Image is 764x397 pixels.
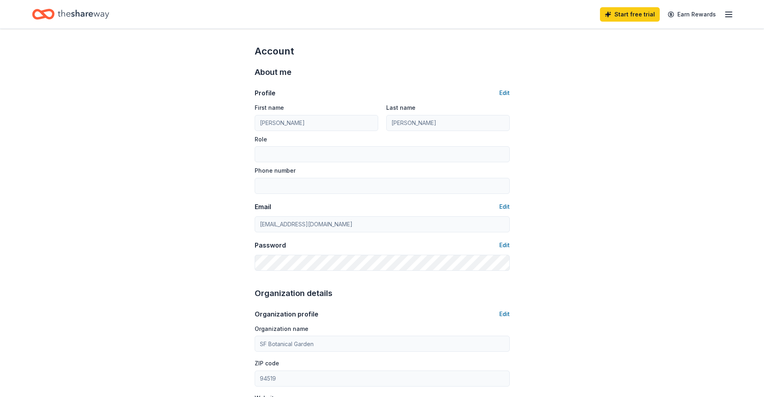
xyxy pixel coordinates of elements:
[386,104,415,112] label: Last name
[255,371,510,387] input: 12345 (U.S. only)
[255,287,510,300] div: Organization details
[663,7,721,22] a: Earn Rewards
[255,359,279,367] label: ZIP code
[255,309,318,319] div: Organization profile
[255,325,308,333] label: Organization name
[499,240,510,250] button: Edit
[255,167,296,175] label: Phone number
[255,104,284,112] label: First name
[600,7,660,22] a: Start free trial
[255,66,510,79] div: About me
[255,240,286,250] div: Password
[499,88,510,98] button: Edit
[255,135,267,143] label: Role
[32,5,109,24] a: Home
[255,88,276,98] div: Profile
[499,309,510,319] button: Edit
[255,202,271,212] div: Email
[255,45,510,58] div: Account
[499,202,510,212] button: Edit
